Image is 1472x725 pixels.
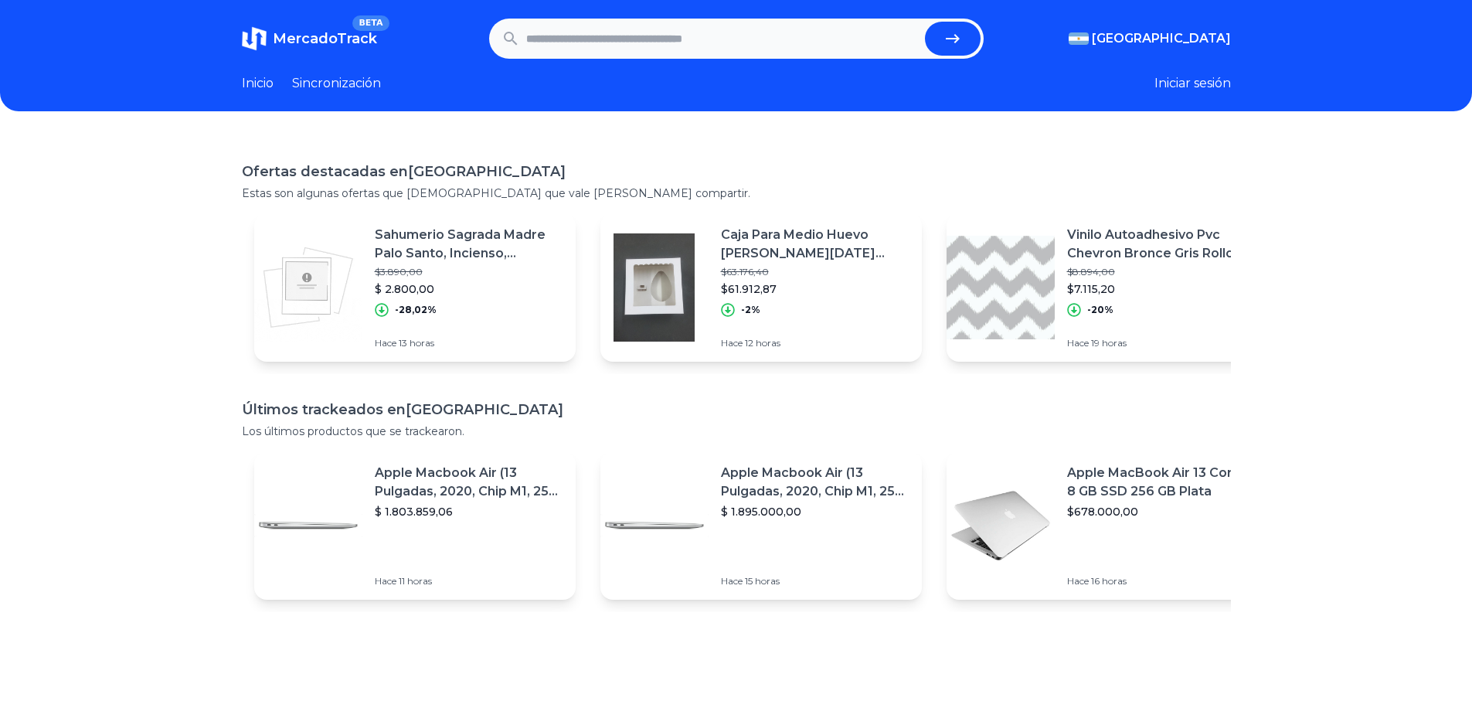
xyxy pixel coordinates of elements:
a: Inicio [242,74,274,93]
font: $61.912,87 [721,282,777,296]
a: Imagen destacadaApple Macbook Air (13 Pulgadas, 2020, Chip M1, 256 Gb De Ssd, 8 Gb De Ram) - Plat... [600,451,922,600]
font: -20% [1087,304,1113,315]
font: Caja Para Medio Huevo [PERSON_NAME][DATE] 15cm C/visor 19x19x10 X 50 U [721,227,904,279]
img: Imagen destacada [254,233,362,342]
font: Los últimos productos que se trackearon. [242,424,464,438]
font: $ 1.803.859,06 [375,505,453,519]
img: Imagen destacada [600,471,709,580]
a: MercadoTrackBETA [242,26,377,51]
font: 12 horas [745,337,780,349]
font: [GEOGRAPHIC_DATA] [1092,31,1231,46]
font: 15 horas [745,575,780,587]
font: Hace [721,337,743,349]
font: Hace [1067,337,1089,349]
font: 13 horas [399,337,434,349]
img: Imagen destacada [947,233,1055,342]
font: -2% [741,304,760,315]
font: MercadoTrack [273,30,377,47]
font: Estas son algunas ofertas que [DEMOGRAPHIC_DATA] que vale [PERSON_NAME] compartir. [242,186,750,200]
img: Imagen destacada [947,471,1055,580]
a: Imagen destacadaCaja Para Medio Huevo [PERSON_NAME][DATE] 15cm C/visor 19x19x10 X 50 U$63.176,40$... [600,213,922,362]
font: 19 horas [1091,337,1127,349]
font: Apple Macbook Air (13 Pulgadas, 2020, Chip M1, 256 Gb De Ssd, 8 Gb De Ram) - Plata [375,465,558,536]
font: $63.176,40 [721,266,769,277]
button: Iniciar sesión [1154,74,1231,93]
img: MercadoTrack [242,26,267,51]
img: Imagen destacada [254,471,362,580]
font: Apple MacBook Air 13 Core I5 8 GB SSD 256 GB Plata [1067,465,1256,499]
font: $8.894,00 [1067,266,1115,277]
a: Imagen destacadaVinilo Autoadhesivo Pvc Chevron Bronce Gris Rollo Muresco 2m$8.894,00$7.115,20-20... [947,213,1268,362]
font: Hace [721,575,743,587]
font: Hace [375,575,396,587]
font: Apple Macbook Air (13 Pulgadas, 2020, Chip M1, 256 Gb De Ssd, 8 Gb De Ram) - Plata [721,465,904,536]
font: Sahumerio Sagrada Madre Palo Santo, Incienso, [GEOGRAPHIC_DATA] [375,227,546,279]
font: [GEOGRAPHIC_DATA] [408,163,566,180]
font: -28,02% [395,304,437,315]
font: Últimos trackeados en [242,401,406,418]
font: 11 horas [399,575,432,587]
a: Imagen destacadaApple MacBook Air 13 Core I5 8 GB SSD 256 GB Plata$678.000,00Hace 16 horas [947,451,1268,600]
font: $7.115,20 [1067,282,1115,296]
a: Imagen destacadaApple Macbook Air (13 Pulgadas, 2020, Chip M1, 256 Gb De Ssd, 8 Gb De Ram) - Plat... [254,451,576,600]
font: $3.890,00 [375,266,423,277]
font: Vinilo Autoadhesivo Pvc Chevron Bronce Gris Rollo Muresco 2m [1067,227,1243,279]
font: 16 horas [1091,575,1127,587]
font: BETA [359,18,382,28]
font: Hace [1067,575,1089,587]
font: Sincronización [292,76,381,90]
font: Ofertas destacadas en [242,163,408,180]
font: Inicio [242,76,274,90]
font: $ 2.800,00 [375,282,434,296]
button: [GEOGRAPHIC_DATA] [1069,29,1231,48]
a: Sincronización [292,74,381,93]
font: Iniciar sesión [1154,76,1231,90]
a: Imagen destacadaSahumerio Sagrada Madre Palo Santo, Incienso, [GEOGRAPHIC_DATA]$3.890,00$ 2.800,0... [254,213,576,362]
img: Argentina [1069,32,1089,45]
font: $678.000,00 [1067,505,1138,519]
font: Hace [375,337,396,349]
font: $ 1.895.000,00 [721,505,801,519]
img: Imagen destacada [600,233,709,342]
font: [GEOGRAPHIC_DATA] [406,401,563,418]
